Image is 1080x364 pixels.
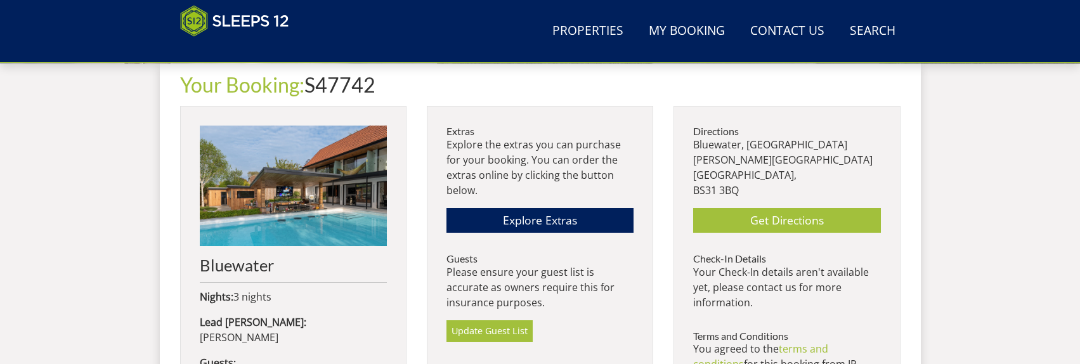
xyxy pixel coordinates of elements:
a: Update Guest List [446,320,533,342]
h3: Terms and Conditions [693,330,880,342]
h3: Directions [693,126,880,137]
img: Sleeps 12 [180,5,289,37]
a: Properties [547,17,628,46]
a: Contact Us [745,17,830,46]
a: Bluewater [200,126,387,274]
strong: Nights: [200,290,233,304]
a: Search [845,17,901,46]
h3: Extras [446,126,634,137]
p: Please ensure your guest list is accurate as owners require this for insurance purposes. [446,264,634,310]
strong: Lead [PERSON_NAME]: [200,315,306,329]
p: Your Check-In details aren't available yet, please contact us for more information. [693,264,880,310]
h3: Guests [446,253,634,264]
a: Explore Extras [446,208,634,233]
iframe: Customer reviews powered by Trustpilot [174,44,307,55]
p: Explore the extras you can purchase for your booking. You can order the extras online by clicking... [446,137,634,198]
h1: S47742 [180,74,901,96]
a: My Booking [644,17,730,46]
p: 3 nights [200,289,387,304]
h2: Bluewater [200,256,387,274]
img: An image of 'Bluewater' [200,126,387,246]
p: Bluewater, [GEOGRAPHIC_DATA][PERSON_NAME][GEOGRAPHIC_DATA] [GEOGRAPHIC_DATA], BS31 3BQ [693,137,880,198]
h3: Check-In Details [693,253,880,264]
a: Get Directions [693,208,880,233]
a: Your Booking: [180,72,304,97]
span: [PERSON_NAME] [200,330,278,344]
